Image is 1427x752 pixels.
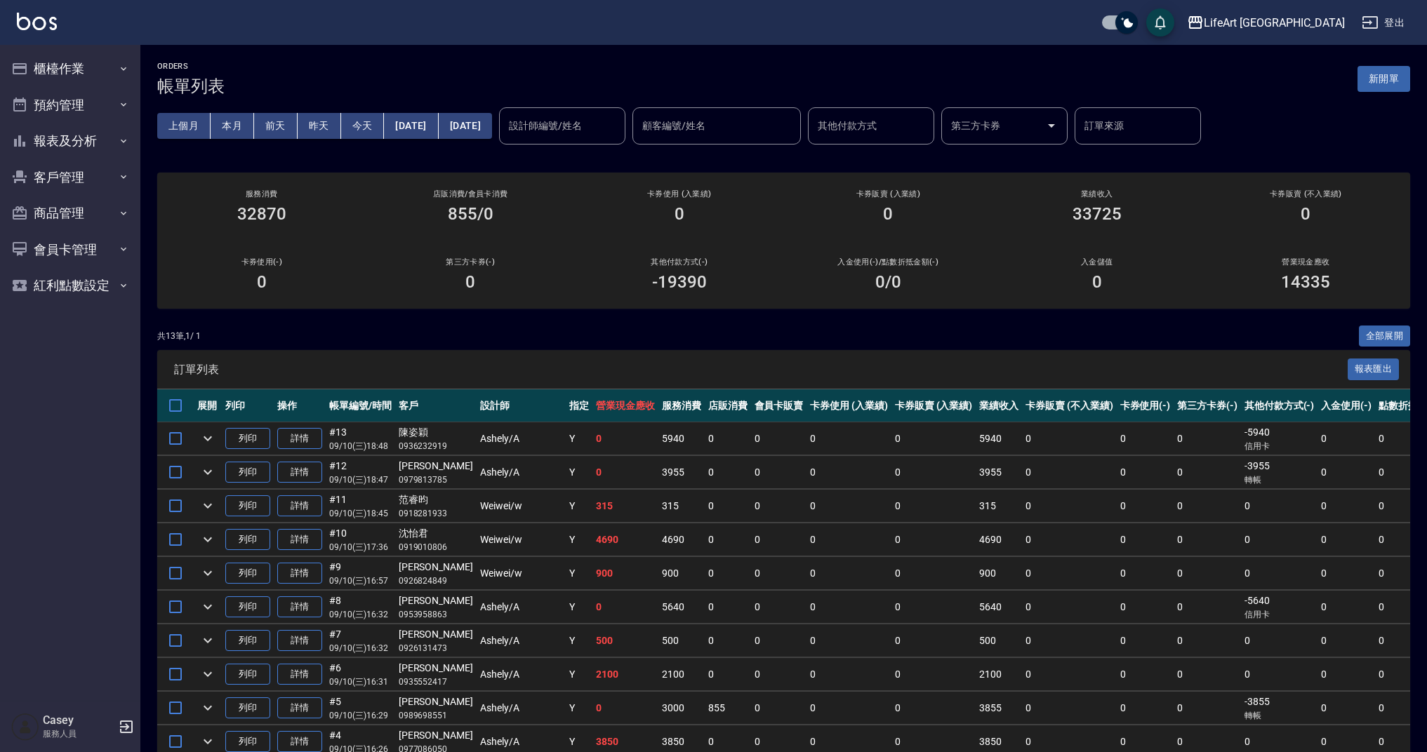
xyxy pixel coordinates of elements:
td: 5940 [658,422,705,455]
td: 0 [751,624,807,657]
td: 0 [1318,523,1375,556]
td: 315 [592,490,658,523]
td: 2100 [658,658,705,691]
td: #5 [326,692,395,725]
img: Person [11,713,39,741]
td: Ashely /A [477,456,566,489]
td: 0 [1318,422,1375,455]
td: 0 [1241,523,1318,556]
p: 0919010806 [399,541,473,553]
div: 陳姿穎 [399,425,473,440]
button: 預約管理 [6,87,135,123]
button: [DATE] [384,113,438,139]
td: 0 [891,557,976,590]
td: 0 [751,591,807,624]
p: 09/10 (三) 16:57 [329,575,392,587]
td: 0 [807,523,891,556]
th: 列印 [222,389,274,422]
td: 0 [1241,624,1318,657]
p: 共 13 筆, 1 / 1 [157,330,201,342]
td: Ashely /A [477,422,566,455]
td: 0 [1117,456,1174,489]
td: 0 [592,591,658,624]
th: 卡券使用 (入業績) [807,389,891,422]
td: 500 [592,624,658,657]
button: LifeArt [GEOGRAPHIC_DATA] [1181,8,1350,37]
td: 0 [705,557,751,590]
td: 2100 [976,658,1022,691]
td: 500 [976,624,1022,657]
h2: 入金儲值 [1009,257,1185,267]
h2: 其他付款方式(-) [592,257,767,267]
td: 0 [592,422,658,455]
td: 0 [807,422,891,455]
button: 列印 [225,697,270,719]
a: 詳情 [277,563,322,584]
td: Y [566,624,592,657]
span: 訂單列表 [174,363,1348,377]
td: 0 [1318,490,1375,523]
td: Y [566,490,592,523]
td: 0 [1318,591,1375,624]
div: [PERSON_NAME] [399,627,473,642]
h3: 855/0 [448,204,493,224]
td: 500 [658,624,705,657]
h2: ORDERS [157,62,225,71]
a: 詳情 [277,462,322,483]
td: Ashely /A [477,658,566,691]
td: 0 [1022,591,1116,624]
div: LifeArt [GEOGRAPHIC_DATA] [1204,14,1345,32]
div: [PERSON_NAME] [399,459,473,474]
div: 范睿昀 [399,492,473,507]
button: 商品管理 [6,195,135,231]
td: -5940 [1241,422,1318,455]
h3: 32870 [237,204,286,224]
td: 0 [1022,557,1116,590]
p: 0979813785 [399,474,473,486]
h2: 營業現金應收 [1219,257,1394,267]
th: 店販消費 [705,389,751,422]
td: 0 [1241,490,1318,523]
h2: 入金使用(-) /點數折抵金額(-) [801,257,976,267]
button: 新開單 [1358,66,1410,92]
a: 新開單 [1358,72,1410,85]
td: 0 [1174,490,1241,523]
button: 會員卡管理 [6,231,135,268]
td: Y [566,523,592,556]
th: 操作 [274,389,326,422]
td: 0 [751,557,807,590]
div: [PERSON_NAME] [399,661,473,676]
p: 服務人員 [43,727,114,740]
td: 0 [891,422,976,455]
td: 0 [751,422,807,455]
button: expand row [197,630,218,651]
a: 詳情 [277,596,322,618]
th: 客戶 [395,389,477,422]
h3: 0 [465,272,475,292]
td: 0 [891,591,976,624]
td: 0 [1022,658,1116,691]
button: 列印 [225,529,270,551]
td: -3855 [1241,692,1318,725]
td: 0 [705,422,751,455]
button: 列印 [225,664,270,685]
td: 0 [1318,658,1375,691]
td: 0 [807,456,891,489]
td: 315 [658,490,705,523]
p: 0926131473 [399,642,473,654]
button: expand row [197,563,218,584]
th: 會員卡販賣 [751,389,807,422]
td: 0 [891,456,976,489]
button: expand row [197,731,218,752]
button: 報表及分析 [6,123,135,159]
th: 第三方卡券(-) [1174,389,1241,422]
button: expand row [197,664,218,685]
td: 0 [1318,557,1375,590]
button: save [1146,8,1174,36]
div: [PERSON_NAME] [399,728,473,743]
td: 0 [1174,557,1241,590]
td: 0 [1174,658,1241,691]
button: 上個月 [157,113,211,139]
td: 5640 [976,591,1022,624]
td: 3000 [658,692,705,725]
